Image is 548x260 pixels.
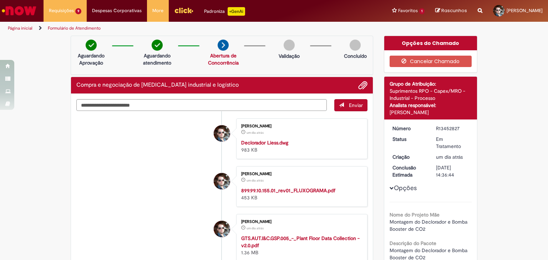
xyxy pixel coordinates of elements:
span: Montagem do Declorador e Bomba Booster de CO2 [390,219,469,232]
img: img-circle-grey.png [284,40,295,51]
div: 27/08/2025 14:36:39 [436,153,469,160]
div: Suprimentos RPO - Capex/MRO - Industrial - Processo [390,87,472,102]
div: [PERSON_NAME] [390,109,472,116]
time: 27/08/2025 14:19:13 [247,178,264,183]
span: [PERSON_NAME] [507,7,543,14]
textarea: Digite sua mensagem aqui... [76,99,327,111]
img: ServiceNow [1,4,37,18]
img: img-circle-grey.png [350,40,361,51]
span: Favoritos [398,7,418,14]
dt: Número [387,125,431,132]
div: Opções do Chamado [384,36,477,50]
b: Descrição do Pacote [390,240,436,246]
div: Marcelo Lobato Vasconcelos [214,173,230,189]
div: Grupo de Atribuição: [390,80,472,87]
div: 983 KB [241,139,360,153]
a: Formulário de Atendimento [48,25,101,31]
button: Cancelar Chamado [390,56,472,67]
ul: Trilhas de página [5,22,360,35]
time: 27/08/2025 14:19:13 [247,226,264,230]
span: um dia atrás [247,226,264,230]
button: Enviar [334,99,367,111]
p: Aguardando Aprovação [74,52,108,66]
div: 1.36 MB [241,235,360,256]
div: [PERSON_NAME] [241,124,360,128]
span: um dia atrás [436,154,463,160]
div: R13452827 [436,125,469,132]
a: GTS.AUT.I&C.GSP.005_-_Plant Floor Data Collection - v2.0.pdf [241,235,360,249]
div: [DATE] 14:36:44 [436,164,469,178]
span: Rascunhos [441,7,467,14]
span: Enviar [349,102,363,108]
a: Página inicial [8,25,32,31]
span: Requisições [49,7,74,14]
span: um dia atrás [247,178,264,183]
div: Analista responsável: [390,102,472,109]
div: [PERSON_NAME] [241,172,360,176]
div: 453 KB [241,187,360,201]
div: Em Tratamento [436,136,469,150]
p: +GenAi [228,7,245,16]
span: 9 [75,8,81,14]
img: check-circle-green.png [86,40,97,51]
div: Marcelo Lobato Vasconcelos [214,221,230,237]
dt: Status [387,136,431,143]
h2: Compra e negociação de Capex industrial e logístico Histórico de tíquete [76,82,239,88]
img: check-circle-green.png [152,40,163,51]
p: Validação [279,52,300,60]
dt: Criação [387,153,431,160]
p: Aguardando atendimento [140,52,174,66]
img: arrow-next.png [218,40,229,51]
a: 899.99.10.155.01_rev01_FLUXOGRAMA.pdf [241,187,335,194]
span: 1 [419,8,425,14]
div: [PERSON_NAME] [241,220,360,224]
span: More [152,7,163,14]
a: Rascunhos [435,7,467,14]
div: Marcelo Lobato Vasconcelos [214,125,230,142]
span: um dia atrás [247,131,264,135]
a: Declorador Liess.dwg [241,139,288,146]
button: Adicionar anexos [358,81,367,90]
b: Nome do Projeto Mãe [390,211,440,218]
dt: Conclusão Estimada [387,164,431,178]
a: Abertura de Concorrência [208,52,239,66]
time: 27/08/2025 14:19:14 [247,131,264,135]
div: Padroniza [204,7,245,16]
span: Despesas Corporativas [92,7,142,14]
img: click_logo_yellow_360x200.png [174,5,193,16]
p: Concluído [344,52,367,60]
